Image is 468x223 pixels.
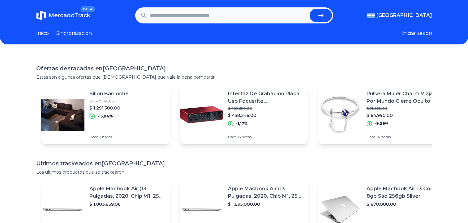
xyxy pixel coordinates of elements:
p: $ 1.291.500,00 [89,105,129,111]
a: Sincronizacion [56,30,92,37]
p: Sillon Bariloche [89,90,129,97]
p: Apple Macbook Air (13 Pulgadas, 2020, Chip M1, 256 Gb De Ssd, 8 Gb De Ram) - Plata [228,185,303,200]
img: Featured image [41,93,84,136]
a: MercadoTrackBETA [36,10,90,20]
img: MercadoTrack [36,10,46,20]
span: BETA [80,6,95,12]
p: Hace 15 horas [228,134,303,139]
p: $ 678.000,00 [367,201,442,207]
p: $ 71.489,00 [367,106,442,111]
button: [GEOGRAPHIC_DATA] [367,12,432,19]
h1: Ultimos trackeados en [GEOGRAPHIC_DATA] [36,159,432,168]
p: $ 1.803.859,06 [89,201,165,207]
span: MercadoTrack [49,12,90,19]
p: Interfaz De Grabación Placa Usb Focusrite [PERSON_NAME] 2i2 4 Gn Color Rojo [228,90,303,105]
p: -1,17% [236,121,248,126]
p: $ 1.895.000,00 [228,201,303,207]
a: Inicio [36,30,49,37]
p: $ 463.690,00 [228,106,303,111]
a: Featured imageSillon Bariloche$ 1.520.149,83$ 1.291.500,00-15,04%Hace 9 horas [41,85,170,144]
p: Apple Macbook Air 13 Core I5 8gb Ssd 256gb Silver [367,185,442,200]
p: Hace 9 horas [89,134,129,139]
img: Argentina [367,13,375,18]
p: Los ultimos productos que se trackearon. [36,169,432,175]
button: Iniciar sesion [401,30,432,37]
p: -15,04% [97,114,113,119]
a: Featured imagePulsera Mujer Charm Viajar Por Mundo Cierre Oculto$ 71.489,00$ 64.990,00-9,09%Hace ... [318,85,447,144]
h1: Ofertas destacadas en [GEOGRAPHIC_DATA] [36,64,432,73]
p: Hace 14 horas [367,134,442,139]
p: -9,09% [375,121,389,126]
img: Featured image [180,93,223,136]
img: Featured image [318,93,362,136]
p: $ 1.520.149,83 [89,99,129,104]
p: Estas son algunas ofertas que [DEMOGRAPHIC_DATA] que vale la pena compartir. [36,74,432,80]
p: Apple Macbook Air (13 Pulgadas, 2020, Chip M1, 256 Gb De Ssd, 8 Gb De Ram) - Plata [89,185,165,200]
a: Featured imageInterfaz De Grabación Placa Usb Focusrite [PERSON_NAME] 2i2 4 Gn Color Rojo$ 463.69... [180,85,308,144]
p: $ 64.990,00 [367,112,442,118]
p: Pulsera Mujer Charm Viajar Por Mundo Cierre Oculto [367,90,442,105]
span: [GEOGRAPHIC_DATA] [376,12,432,19]
p: $ 458.246,00 [228,112,303,118]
